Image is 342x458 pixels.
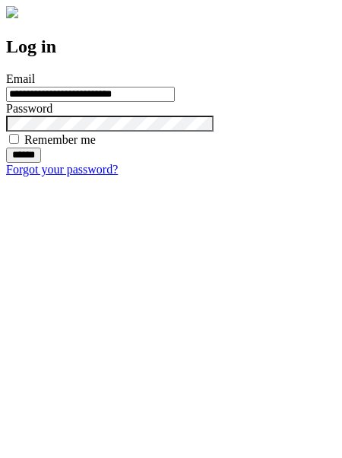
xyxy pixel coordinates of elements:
[24,133,96,146] label: Remember me
[6,6,18,18] img: logo-4e3dc11c47720685a147b03b5a06dd966a58ff35d612b21f08c02c0306f2b779.png
[6,102,52,115] label: Password
[6,72,35,85] label: Email
[6,37,336,57] h2: Log in
[6,163,118,176] a: Forgot your password?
